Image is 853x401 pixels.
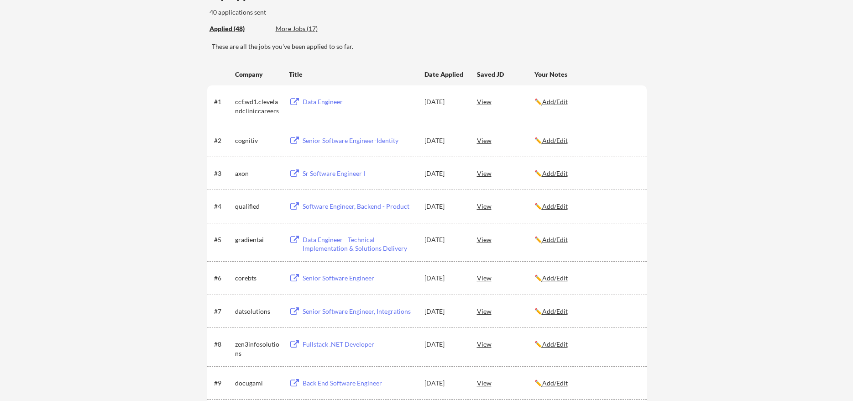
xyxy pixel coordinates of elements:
[542,236,568,243] u: Add/Edit
[303,274,416,283] div: Senior Software Engineer
[534,379,638,388] div: ✏️
[534,307,638,316] div: ✏️
[424,379,465,388] div: [DATE]
[214,340,232,349] div: #8
[303,235,416,253] div: Data Engineer - Technical Implementation & Solutions Delivery
[235,307,281,316] div: datsolutions
[477,269,534,286] div: View
[542,169,568,177] u: Add/Edit
[276,24,343,34] div: These are job applications we think you'd be a good fit for, but couldn't apply you to automatica...
[214,97,232,106] div: #1
[289,70,416,79] div: Title
[477,303,534,319] div: View
[424,274,465,283] div: [DATE]
[214,136,232,145] div: #2
[534,136,638,145] div: ✏️
[303,169,416,178] div: Sr Software Engineer I
[424,235,465,244] div: [DATE]
[214,202,232,211] div: #4
[424,169,465,178] div: [DATE]
[534,169,638,178] div: ✏️
[477,375,534,391] div: View
[209,24,269,33] div: Applied (48)
[235,340,281,358] div: zen3infosolutions
[424,70,465,79] div: Date Applied
[276,24,343,33] div: More Jobs (17)
[534,235,638,244] div: ✏️
[214,307,232,316] div: #7
[235,70,281,79] div: Company
[424,307,465,316] div: [DATE]
[477,132,534,148] div: View
[542,274,568,282] u: Add/Edit
[542,202,568,210] u: Add/Edit
[212,42,647,51] div: These are all the jobs you've been applied to so far.
[303,202,416,211] div: Software Engineer, Backend - Product
[303,379,416,388] div: Back End Software Engineer
[303,340,416,349] div: Fullstack .NET Developer
[303,307,416,316] div: Senior Software Engineer, Integrations
[209,24,269,34] div: These are all the jobs you've been applied to so far.
[534,202,638,211] div: ✏️
[542,340,568,348] u: Add/Edit
[214,379,232,388] div: #9
[235,136,281,145] div: cognitiv
[235,274,281,283] div: corebts
[424,340,465,349] div: [DATE]
[534,97,638,106] div: ✏️
[235,202,281,211] div: qualified
[303,136,416,145] div: Senior Software Engineer-Identity
[542,98,568,106] u: Add/Edit
[542,307,568,315] u: Add/Edit
[534,274,638,283] div: ✏️
[534,70,638,79] div: Your Notes
[214,274,232,283] div: #6
[235,169,281,178] div: axon
[235,235,281,244] div: gradientai
[542,379,568,387] u: Add/Edit
[303,97,416,106] div: Data Engineer
[477,336,534,352] div: View
[477,93,534,110] div: View
[424,202,465,211] div: [DATE]
[424,97,465,106] div: [DATE]
[542,137,568,144] u: Add/Edit
[477,165,534,181] div: View
[534,340,638,349] div: ✏️
[214,169,232,178] div: #3
[209,8,386,17] div: 40 applications sent
[424,136,465,145] div: [DATE]
[214,235,232,244] div: #5
[477,66,534,82] div: Saved JD
[235,97,281,115] div: ccf.wd1.clevelandcliniccareers
[477,198,534,214] div: View
[477,231,534,248] div: View
[235,379,281,388] div: docugami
